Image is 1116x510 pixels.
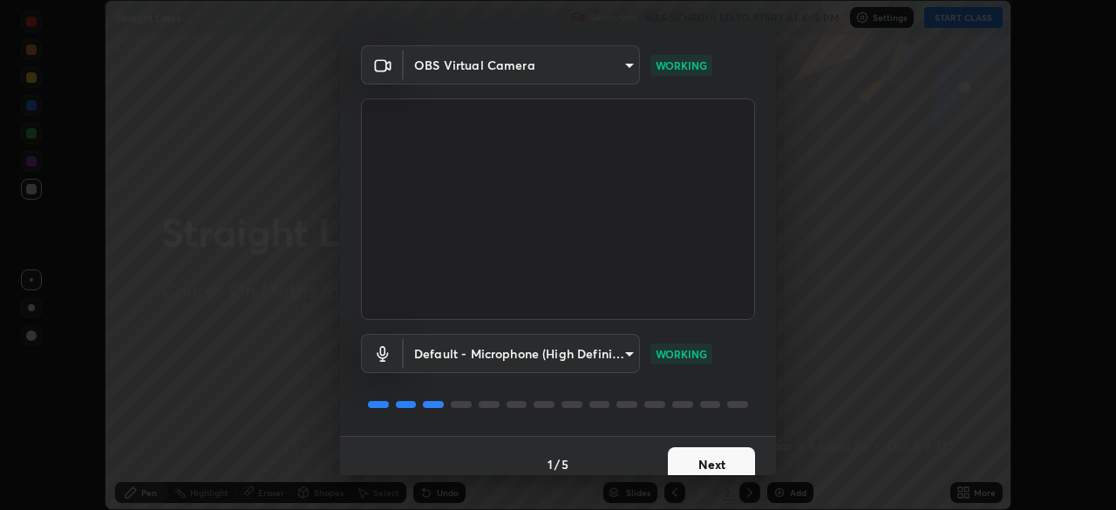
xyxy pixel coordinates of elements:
h4: 5 [561,455,568,473]
h4: / [555,455,560,473]
p: WORKING [656,58,707,73]
div: OBS Virtual Camera [404,334,640,373]
p: WORKING [656,346,707,362]
button: Next [668,447,755,482]
div: OBS Virtual Camera [404,45,640,85]
h4: 1 [548,455,553,473]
